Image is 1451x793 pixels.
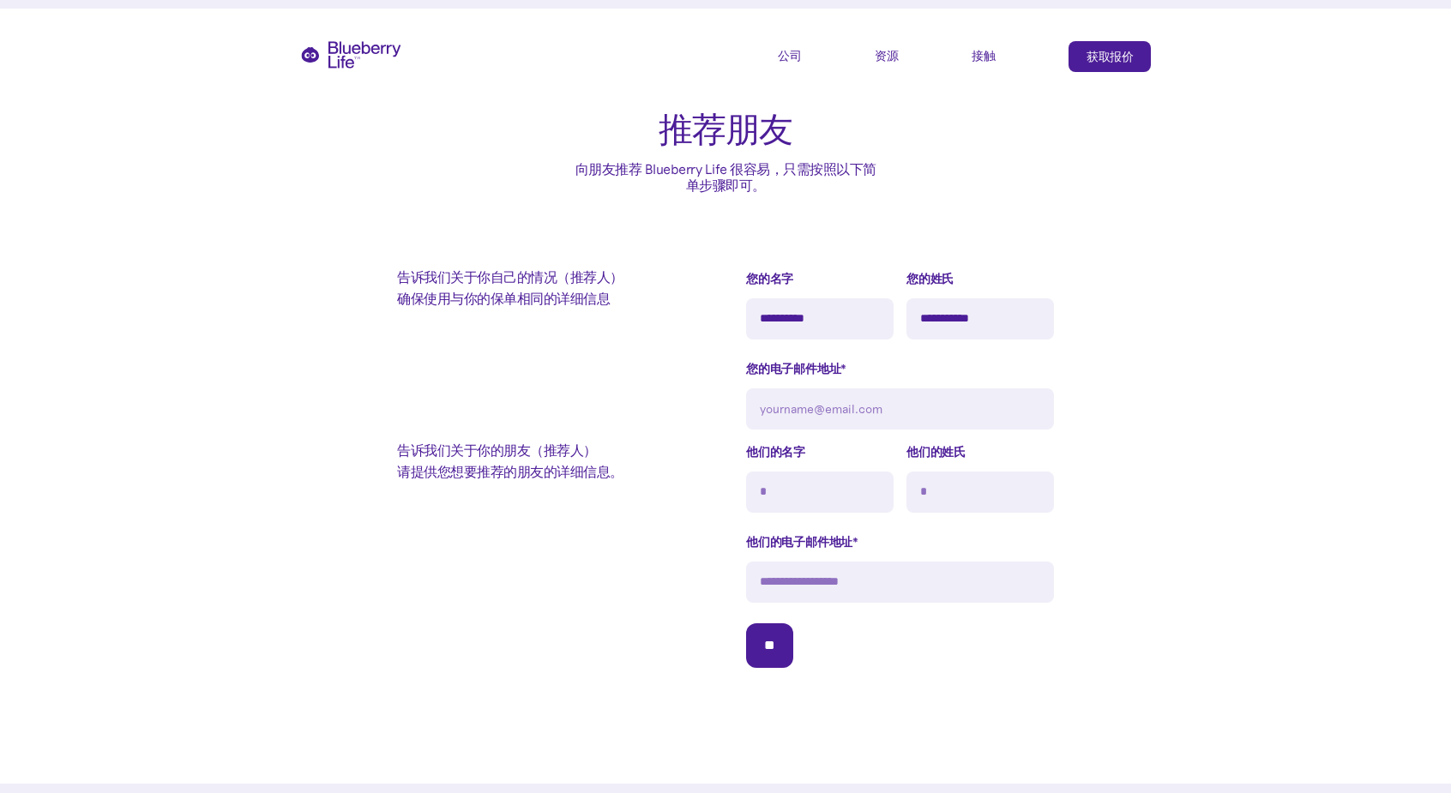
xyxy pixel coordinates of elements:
[746,444,805,460] font: 他们的名字
[746,271,793,286] font: 您的名字
[906,271,954,286] font: 您的姓氏
[397,290,610,307] font: 确保使用与你的保单相同的详细信息
[746,361,846,376] font: 您的电子邮件地址*
[778,41,855,69] div: 公司
[875,41,952,69] div: 资源
[972,41,1049,69] a: 接触
[575,160,876,194] font: 向朋友推荐 Blueberry Life 很容易，只需按照以下简单步骤即可。
[397,268,623,285] font: 告诉我们关于你自己的情况（推荐人）
[397,270,1054,668] form: 推荐朋友
[397,463,623,480] font: 请提供您想要推荐的朋友的详细信息。
[746,534,858,550] font: 他们的电子邮件地址*
[1087,49,1133,64] font: 获取报价
[875,48,899,63] font: 资源
[746,388,1054,430] input: yourname@email.com
[906,444,966,460] font: 他们的姓氏
[778,48,802,63] font: 公司
[1069,41,1151,72] a: 获取报价
[972,48,996,63] font: 接触
[659,108,792,151] font: 推荐朋友
[397,442,597,459] font: 告诉我们关于你的朋友（推荐人）
[300,41,401,69] a: 家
